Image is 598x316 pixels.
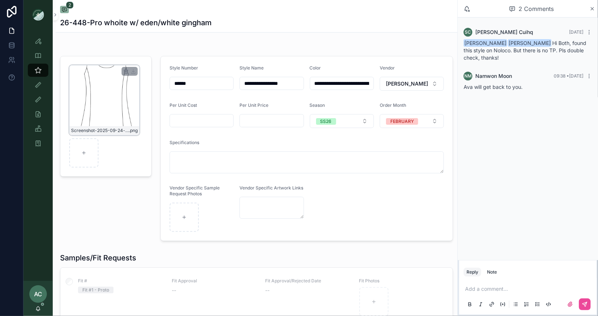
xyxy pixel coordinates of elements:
[32,9,44,20] img: App logo
[265,287,270,294] span: --
[465,29,471,35] span: SC
[172,287,176,294] span: --
[464,73,472,79] span: NM
[464,84,523,90] span: Ava will get back to you.
[484,268,500,276] button: Note
[310,102,325,108] span: Season
[569,29,583,35] span: [DATE]
[380,102,406,108] span: Order Month
[475,72,512,80] span: Namwon Moon
[129,128,138,133] span: .png
[172,278,257,284] span: Fit Approval
[380,114,444,128] button: Select Button
[386,80,428,87] span: [PERSON_NAME]
[320,118,332,125] div: SS26
[359,278,444,284] span: Fit Photos
[170,102,197,108] span: Per Unit Cost
[60,253,136,263] h1: Samples/Fit Requests
[519,4,554,13] span: 2 Comments
[475,29,533,36] span: [PERSON_NAME] Cuihq
[34,290,42,298] span: AC
[239,102,268,108] span: Per Unit Price
[487,269,497,275] div: Note
[508,39,551,47] span: [PERSON_NAME]
[82,287,109,293] div: Fit #1 - Proto
[60,18,212,28] h1: 26-448-Pro whoite w/ eden/white gingham
[71,128,129,133] span: Screenshot-2025-09-24-at-6.45.00-PM
[170,140,199,145] span: Specifications
[464,268,481,276] button: Reply
[390,118,414,125] div: FEBRUARY
[464,40,586,61] span: Hi Both, found this style on Noloco. But there is no TP. Pls double check, thanks!
[170,65,198,71] span: Style Number
[60,6,69,15] button: 2
[310,114,374,128] button: Select Button
[23,29,53,159] div: scrollable content
[464,39,507,47] span: [PERSON_NAME]
[66,1,74,9] span: 2
[265,278,350,284] span: Fit Approval/Rejected Date
[170,185,220,196] span: Vendor Specific Sample Request Photos
[380,77,444,91] button: Select Button
[554,73,583,79] span: 09:38 • [DATE]
[310,65,321,71] span: Color
[78,278,163,284] span: Fit #
[380,65,395,71] span: Vendor
[239,65,264,71] span: Style Name
[239,185,303,191] span: Vendor Specific Artwork Links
